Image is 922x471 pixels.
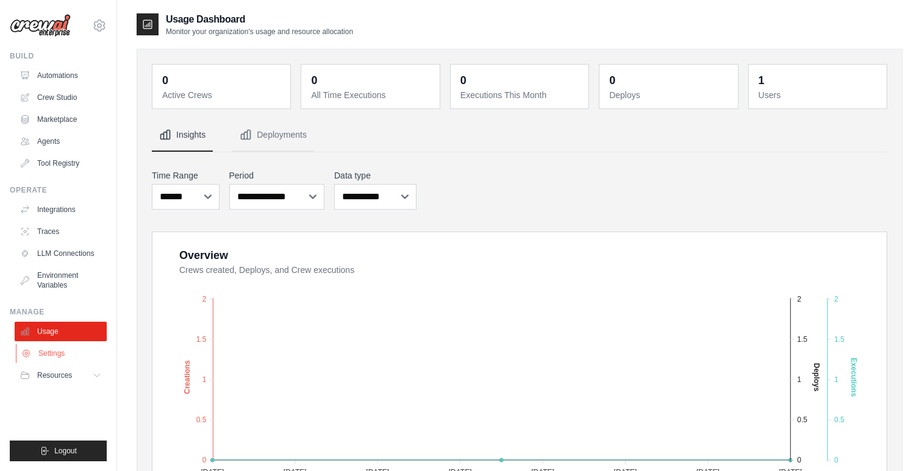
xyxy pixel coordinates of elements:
[15,110,107,129] a: Marketplace
[232,119,314,152] button: Deployments
[54,446,77,456] span: Logout
[229,169,325,182] label: Period
[797,456,801,464] tspan: 0
[37,370,72,380] span: Resources
[10,185,107,195] div: Operate
[849,358,858,397] text: Executions
[460,89,581,101] dt: Executions This Month
[10,307,107,317] div: Manage
[609,72,615,89] div: 0
[834,335,845,344] tspan: 1.5
[812,363,821,392] text: Deploys
[152,119,213,152] button: Insights
[152,119,887,152] nav: Tabs
[759,89,879,101] dt: Users
[162,89,283,101] dt: Active Crews
[311,72,317,89] div: 0
[15,322,107,341] a: Usage
[202,295,207,303] tspan: 2
[10,14,71,37] img: Logo
[797,295,801,303] tspan: 2
[196,416,207,424] tspan: 0.5
[196,335,207,344] tspan: 1.5
[179,264,872,276] dt: Crews created, Deploys, and Crew executions
[609,89,730,101] dt: Deploys
[10,51,107,61] div: Build
[183,360,191,394] text: Creations
[311,89,432,101] dt: All Time Executions
[166,27,353,37] p: Monitor your organization's usage and resource allocation
[15,88,107,107] a: Crew Studio
[834,416,845,424] tspan: 0.5
[834,375,838,384] tspan: 1
[460,72,466,89] div: 0
[15,366,107,385] button: Resources
[166,12,353,27] h2: Usage Dashboard
[152,169,220,182] label: Time Range
[797,416,807,424] tspan: 0.5
[202,375,207,384] tspan: 1
[202,456,207,464] tspan: 0
[834,456,838,464] tspan: 0
[334,169,416,182] label: Data type
[797,335,807,344] tspan: 1.5
[15,222,107,241] a: Traces
[15,244,107,263] a: LLM Connections
[759,72,765,89] div: 1
[15,266,107,295] a: Environment Variables
[16,344,108,363] a: Settings
[15,66,107,85] a: Automations
[15,154,107,173] a: Tool Registry
[162,72,168,89] div: 0
[797,375,801,384] tspan: 1
[15,132,107,151] a: Agents
[15,200,107,219] a: Integrations
[834,295,838,303] tspan: 2
[179,247,228,264] div: Overview
[10,441,107,461] button: Logout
